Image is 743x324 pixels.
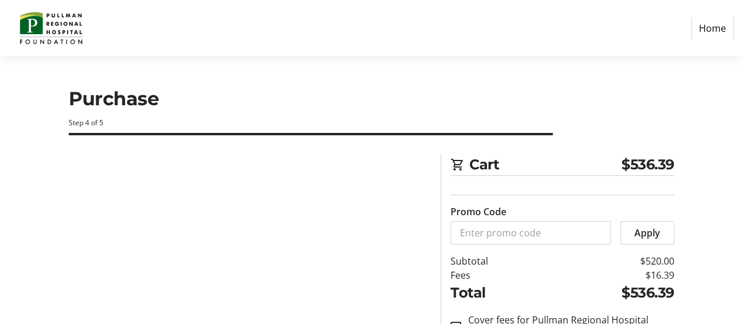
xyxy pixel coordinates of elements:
label: Promo Code [450,205,506,219]
td: $536.39 [544,282,674,303]
td: Fees [450,268,544,282]
input: Enter promo code [450,221,611,245]
span: $536.39 [621,154,674,175]
h1: Purchase [69,85,674,113]
td: Total [450,282,544,303]
a: Home [691,17,734,39]
td: $16.39 [544,268,674,282]
td: Subtotal [450,254,544,268]
div: Step 4 of 5 [69,118,674,128]
button: Apply [620,221,674,245]
td: $520.00 [544,254,674,268]
img: Pullman Regional Hospital Foundation's Logo [9,5,93,52]
span: Apply [634,226,660,240]
span: Cart [469,154,621,175]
